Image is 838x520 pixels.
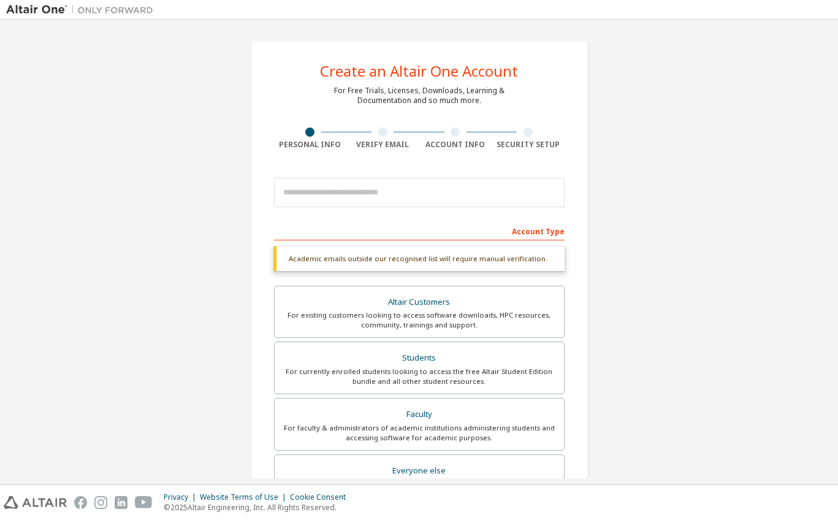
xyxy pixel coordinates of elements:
div: For Free Trials, Licenses, Downloads, Learning & Documentation and so much more. [334,86,505,105]
div: Website Terms of Use [200,492,290,502]
div: For currently enrolled students looking to access the free Altair Student Edition bundle and all ... [282,367,557,386]
div: Account Type [274,221,565,240]
div: Account Info [419,140,492,150]
div: Cookie Consent [290,492,353,502]
img: Altair One [6,4,159,16]
div: Personal Info [274,140,347,150]
div: Verify Email [346,140,419,150]
img: linkedin.svg [115,496,128,509]
img: altair_logo.svg [4,496,67,509]
div: Security Setup [492,140,565,150]
div: For faculty & administrators of academic institutions administering students and accessing softwa... [282,423,557,443]
div: Everyone else [282,462,557,480]
div: Create an Altair One Account [320,64,518,78]
p: © 2025 Altair Engineering, Inc. All Rights Reserved. [164,502,353,513]
div: Privacy [164,492,200,502]
div: Students [282,350,557,367]
img: instagram.svg [94,496,107,509]
img: youtube.svg [135,496,153,509]
img: facebook.svg [74,496,87,509]
div: Faculty [282,406,557,423]
div: For existing customers looking to access software downloads, HPC resources, community, trainings ... [282,310,557,330]
div: Altair Customers [282,294,557,311]
div: Academic emails outside our recognised list will require manual verification. [274,247,565,271]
